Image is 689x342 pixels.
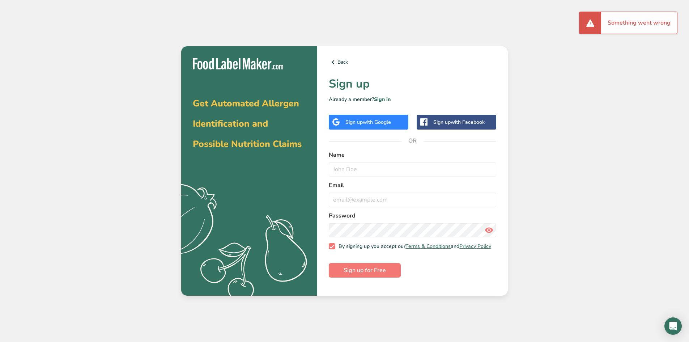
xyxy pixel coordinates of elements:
[329,162,496,177] input: John Doe
[329,75,496,93] h1: Sign up
[329,58,496,67] a: Back
[345,118,391,126] div: Sign up
[601,12,677,34] div: Something went wrong
[335,243,492,250] span: By signing up you accept our and
[433,118,485,126] div: Sign up
[374,96,391,103] a: Sign in
[344,266,386,275] span: Sign up for Free
[405,243,451,250] a: Terms & Conditions
[402,130,424,152] span: OR
[329,193,496,207] input: email@example.com
[329,96,496,103] p: Already a member?
[329,181,496,190] label: Email
[459,243,491,250] a: Privacy Policy
[329,151,496,159] label: Name
[193,97,302,150] span: Get Automated Allergen Identification and Possible Nutrition Claims
[329,263,401,278] button: Sign up for Free
[664,317,682,335] div: Open Intercom Messenger
[363,119,391,126] span: with Google
[451,119,485,126] span: with Facebook
[193,58,283,70] img: Food Label Maker
[329,211,496,220] label: Password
